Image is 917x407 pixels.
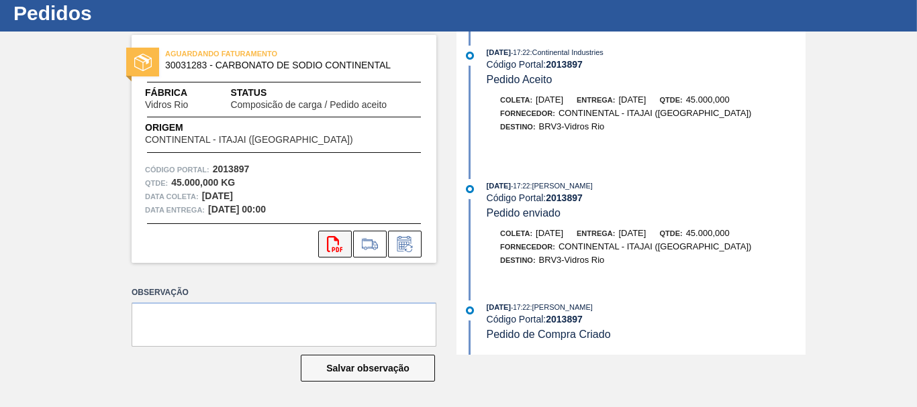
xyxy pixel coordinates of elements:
[145,163,209,176] span: Código Portal:
[546,192,583,203] strong: 2013897
[659,229,682,237] span: Qtde:
[686,95,730,105] span: 45.000,000
[230,100,387,110] span: Composicão de carga / Pedido aceito
[134,54,152,71] img: status
[466,185,474,193] img: atual
[546,59,583,70] strong: 2013897
[539,121,605,131] span: BRV3-Vidros Rio
[487,314,806,325] div: Código Portal:
[301,355,435,382] button: Salvar observação
[659,96,682,104] span: Qtde:
[145,190,199,203] span: Data coleta:
[536,95,563,105] span: [DATE]
[559,241,751,251] span: CONTINENTAL - ITAJAI ([GEOGRAPHIC_DATA])
[686,228,730,238] span: 45.000,000
[511,182,530,190] span: - 17:22
[577,229,615,237] span: Entrega:
[500,243,555,251] span: Fornecedor:
[618,228,646,238] span: [DATE]
[500,109,555,117] span: Fornecedor:
[500,123,536,131] span: Destino:
[577,96,615,104] span: Entrega:
[230,86,423,100] span: Status
[213,164,250,174] strong: 2013897
[145,176,168,190] span: Qtde :
[487,303,511,311] span: [DATE]
[132,283,436,302] label: Observação
[487,74,552,85] span: Pedido Aceito
[171,177,235,188] strong: 45.000,000 KG
[539,255,605,265] span: BRV3-Vidros Rio
[145,203,205,217] span: Data entrega:
[500,256,536,264] span: Destino:
[530,182,593,190] span: : [PERSON_NAME]
[511,304,530,311] span: - 17:22
[388,231,422,257] div: Informar alteração no pedido
[145,121,391,135] span: Origem
[546,314,583,325] strong: 2013897
[165,60,409,70] span: 30031283 - CARBONATO DE SODIO CONTINENTAL
[618,95,646,105] span: [DATE]
[536,228,563,238] span: [DATE]
[511,49,530,56] span: - 17:22
[487,329,611,340] span: Pedido de Compra Criado
[487,48,511,56] span: [DATE]
[353,231,387,257] div: Ir para Composição de Carga
[165,47,353,60] span: AGUARDANDO FATURAMENTO
[466,52,474,60] img: atual
[530,48,603,56] span: : Continental Industries
[487,59,806,70] div: Código Portal:
[318,231,352,257] div: Abrir arquivo PDF
[500,229,532,237] span: Coleta:
[208,204,266,215] strong: [DATE] 00:00
[202,190,233,201] strong: [DATE]
[559,108,751,118] span: CONTINENTAL - ITAJAI ([GEOGRAPHIC_DATA])
[145,86,230,100] span: Fábrica
[466,306,474,314] img: atual
[487,207,561,219] span: Pedido enviado
[487,182,511,190] span: [DATE]
[13,5,252,21] h1: Pedidos
[487,192,806,203] div: Código Portal:
[145,135,353,145] span: CONTINENTAL - ITAJAI ([GEOGRAPHIC_DATA])
[500,96,532,104] span: Coleta:
[145,100,188,110] span: Vidros Rio
[530,303,593,311] span: : [PERSON_NAME]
